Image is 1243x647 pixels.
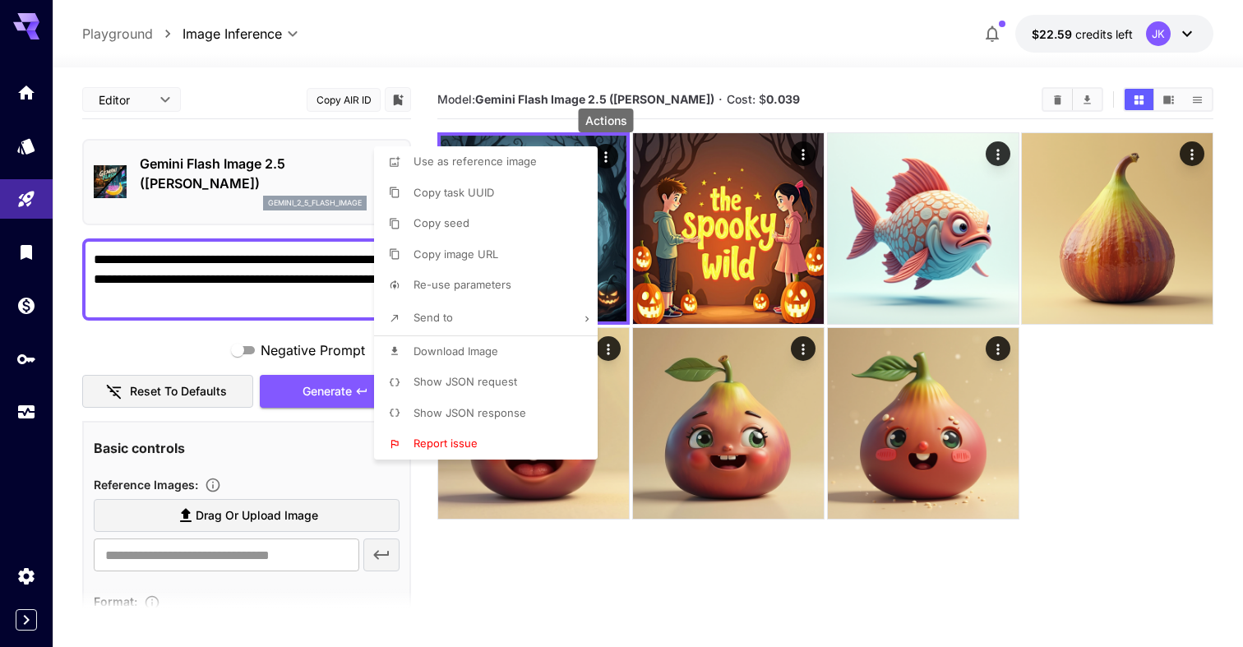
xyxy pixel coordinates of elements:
span: Copy task UUID [414,186,494,199]
span: Show JSON request [414,375,517,388]
span: Use as reference image [414,155,537,168]
span: Copy seed [414,216,469,229]
span: Re-use parameters [414,278,511,291]
span: Download Image [414,344,498,358]
div: Actions [579,109,634,132]
span: Show JSON response [414,406,526,419]
span: Send to [414,311,453,324]
span: Report issue [414,437,478,450]
span: Copy image URL [414,247,498,261]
